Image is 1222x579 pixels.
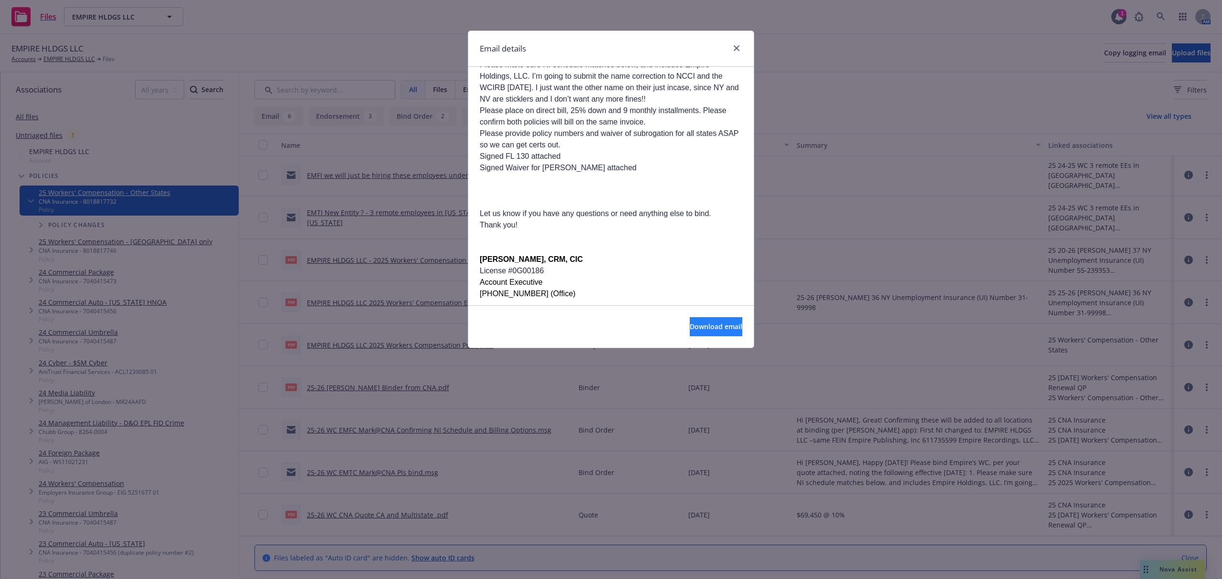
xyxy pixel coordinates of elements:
[480,255,583,263] span: [PERSON_NAME], CRM, CIC
[480,164,636,172] span: Signed Waiver for [PERSON_NAME] attached
[480,106,727,126] span: Please place on direct bill, 25% down and 9 monthly installments. Please confirm both policies wi...
[480,278,543,286] span: Account Executive
[480,129,738,149] span: Please provide policy numbers and waiver of subrogation for all states ASAP so we can get certs out.
[480,209,711,217] span: Let us know if you have any questions or need anything else to bind.
[480,221,517,229] span: Thank you!
[480,152,560,160] span: Signed FL 130 attached
[480,289,576,298] span: [PHONE_NUMBER] (Office)
[690,317,742,336] button: Download email
[480,42,526,55] h1: Email details
[690,322,742,331] span: Download email
[480,267,544,275] span: License #0G00186
[731,42,742,54] a: close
